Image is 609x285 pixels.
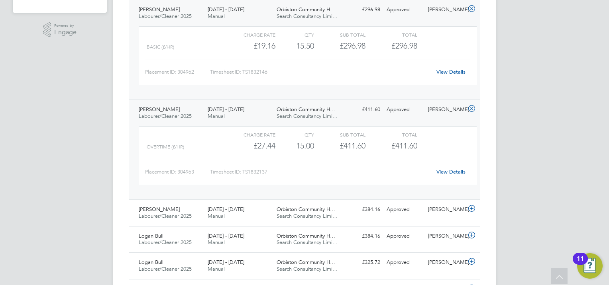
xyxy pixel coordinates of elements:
[208,213,225,219] span: Manual
[208,13,225,20] span: Manual
[425,230,466,243] div: [PERSON_NAME]
[139,206,180,213] span: [PERSON_NAME]
[342,3,383,16] div: £296.98
[391,141,417,150] span: £411.60
[139,265,192,272] span: Labourer/Cleaner 2025
[139,113,192,119] span: Labourer/Cleaner 2025
[210,66,431,78] div: Timesheet ID: TS1832146
[383,103,425,116] div: Approved
[342,103,383,116] div: £411.60
[54,22,77,29] span: Powered by
[277,232,335,239] span: Orbiston Community H…
[275,39,314,53] div: 15.50
[314,30,365,39] div: Sub Total
[43,22,77,37] a: Powered byEngage
[342,230,383,243] div: £384.16
[383,3,425,16] div: Approved
[365,30,417,39] div: Total
[277,13,338,20] span: Search Consultancy Limi…
[383,256,425,269] div: Approved
[277,206,335,213] span: Orbiston Community H…
[139,232,163,239] span: Logan Bull
[277,113,338,119] span: Search Consultancy Limi…
[224,30,275,39] div: Charge rate
[277,265,338,272] span: Search Consultancy Limi…
[208,113,225,119] span: Manual
[277,213,338,219] span: Search Consultancy Limi…
[208,6,244,13] span: [DATE] - [DATE]
[277,6,335,13] span: Orbiston Community H…
[147,144,184,150] span: OVERTIME (£/HR)
[425,103,466,116] div: [PERSON_NAME]
[577,259,584,269] div: 11
[139,13,192,20] span: Labourer/Cleaner 2025
[145,166,210,178] div: Placement ID: 304963
[147,44,174,50] span: Basic (£/HR)
[224,130,275,139] div: Charge rate
[139,259,163,265] span: Logan Bull
[139,106,180,113] span: [PERSON_NAME]
[436,168,466,175] a: View Details
[208,265,225,272] span: Manual
[139,239,192,246] span: Labourer/Cleaner 2025
[425,203,466,216] div: [PERSON_NAME]
[139,213,192,219] span: Labourer/Cleaner 2025
[383,230,425,243] div: Approved
[208,232,244,239] span: [DATE] - [DATE]
[275,130,314,139] div: QTY
[275,30,314,39] div: QTY
[277,259,335,265] span: Orbiston Community H…
[208,206,244,213] span: [DATE] - [DATE]
[314,130,365,139] div: Sub Total
[436,68,466,75] a: View Details
[314,39,365,53] div: £296.98
[145,66,210,78] div: Placement ID: 304962
[139,6,180,13] span: [PERSON_NAME]
[277,239,338,246] span: Search Consultancy Limi…
[577,253,603,279] button: Open Resource Center, 11 new notifications
[208,239,225,246] span: Manual
[365,130,417,139] div: Total
[425,3,466,16] div: [PERSON_NAME]
[425,256,466,269] div: [PERSON_NAME]
[277,106,335,113] span: Orbiston Community H…
[383,203,425,216] div: Approved
[224,139,275,152] div: £27.44
[391,41,417,51] span: £296.98
[342,256,383,269] div: £325.72
[314,139,365,152] div: £411.60
[275,139,314,152] div: 15.00
[54,29,77,36] span: Engage
[224,39,275,53] div: £19.16
[342,203,383,216] div: £384.16
[208,106,244,113] span: [DATE] - [DATE]
[208,259,244,265] span: [DATE] - [DATE]
[210,166,431,178] div: Timesheet ID: TS1832137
